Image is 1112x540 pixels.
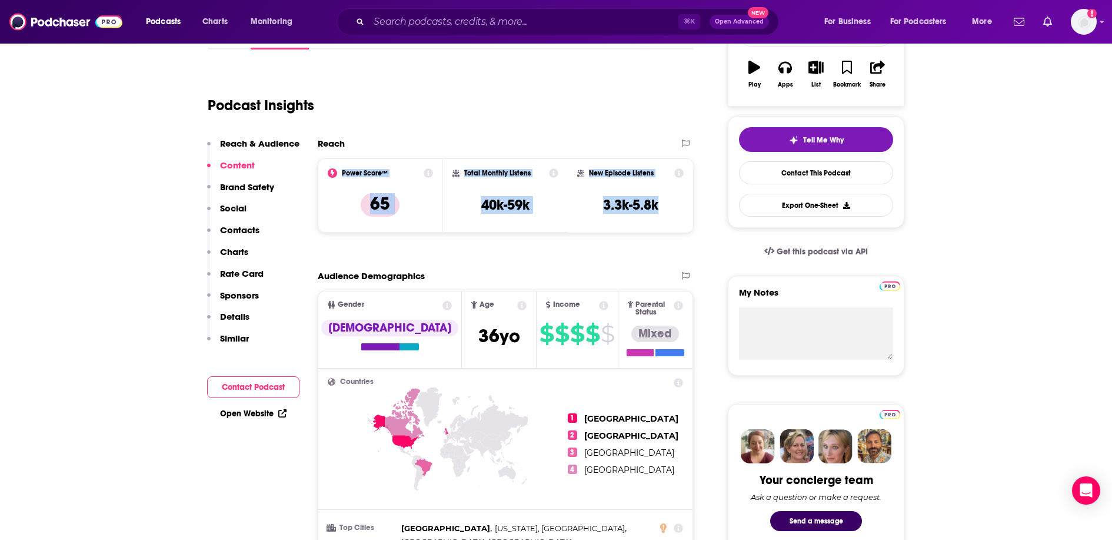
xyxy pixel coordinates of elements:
[739,194,893,217] button: Export One-Sheet
[751,492,881,502] div: Ask a question or make a request.
[739,287,893,307] label: My Notes
[146,14,181,30] span: Podcasts
[220,409,287,419] a: Open Website
[780,429,814,463] img: Barbara Profile
[833,81,861,88] div: Bookmark
[770,511,862,531] button: Send a message
[220,138,299,149] p: Reach & Audience
[748,7,769,18] span: New
[1087,9,1097,18] svg: Add a profile image
[220,203,247,214] p: Social
[739,127,893,152] button: tell me why sparkleTell Me Why
[811,81,821,88] div: List
[1071,9,1097,35] span: Logged in as Ruth_Nebius
[739,161,893,184] a: Contact This Podcast
[202,14,228,30] span: Charts
[568,448,577,457] span: 3
[585,324,600,343] span: $
[220,160,255,171] p: Content
[207,203,247,224] button: Social
[207,160,255,181] button: Content
[220,224,259,236] p: Contacts
[207,376,299,398] button: Contact Podcast
[816,12,885,31] button: open menu
[584,430,678,441] span: [GEOGRAPHIC_DATA]
[589,169,654,177] h2: New Episode Listens
[207,333,249,355] button: Similar
[715,19,764,25] span: Open Advanced
[321,320,458,336] div: [DEMOGRAPHIC_DATA]
[568,430,577,440] span: 2
[401,524,490,533] span: [GEOGRAPHIC_DATA]
[338,301,364,309] span: Gender
[760,473,873,488] div: Your concierge team
[880,280,900,291] a: Pro website
[678,14,700,29] span: ⌘ K
[369,12,678,31] input: Search podcasts, credits, & more...
[584,413,678,424] span: [GEOGRAPHIC_DATA]
[770,53,800,95] button: Apps
[348,8,790,35] div: Search podcasts, credits, & more...
[584,448,674,458] span: [GEOGRAPHIC_DATA]
[342,169,388,177] h2: Power Score™
[9,11,122,33] img: Podchaser - Follow, Share and Rate Podcasts
[803,135,844,145] span: Tell Me Why
[824,14,871,30] span: For Business
[480,301,494,309] span: Age
[340,378,374,386] span: Countries
[478,324,520,347] span: 36 yo
[741,429,775,463] img: Sydney Profile
[220,181,274,193] p: Brand Safety
[540,324,554,343] span: $
[778,81,793,88] div: Apps
[880,408,900,419] a: Pro website
[251,14,292,30] span: Monitoring
[318,270,425,281] h2: Audience Demographics
[220,290,259,301] p: Sponsors
[631,326,679,342] div: Mixed
[635,301,671,316] span: Parental Status
[195,12,235,31] a: Charts
[755,237,877,266] a: Get this podcast via API
[555,324,569,343] span: $
[207,246,248,268] button: Charts
[883,12,964,31] button: open menu
[220,333,249,344] p: Similar
[584,465,674,475] span: [GEOGRAPHIC_DATA]
[138,12,196,31] button: open menu
[220,268,264,279] p: Rate Card
[568,413,577,423] span: 1
[207,290,259,312] button: Sponsors
[207,138,299,160] button: Reach & Audience
[207,181,274,203] button: Brand Safety
[495,524,625,533] span: [US_STATE], [GEOGRAPHIC_DATA]
[818,429,853,463] img: Jules Profile
[831,53,862,95] button: Bookmark
[801,53,831,95] button: List
[208,97,314,114] h1: Podcast Insights
[739,53,770,95] button: Play
[880,281,900,291] img: Podchaser Pro
[748,81,761,88] div: Play
[568,465,577,474] span: 4
[972,14,992,30] span: More
[1071,9,1097,35] button: Show profile menu
[710,15,769,29] button: Open AdvancedNew
[318,138,345,149] h2: Reach
[601,324,614,343] span: $
[220,311,249,322] p: Details
[220,246,248,257] p: Charts
[328,524,397,532] h3: Top Cities
[1009,12,1029,32] a: Show notifications dropdown
[1071,9,1097,35] img: User Profile
[964,12,1007,31] button: open menu
[570,324,584,343] span: $
[1038,12,1057,32] a: Show notifications dropdown
[880,410,900,419] img: Podchaser Pro
[777,247,868,257] span: Get this podcast via API
[401,522,492,535] span: ,
[863,53,893,95] button: Share
[857,429,891,463] img: Jon Profile
[603,196,658,214] h3: 3.3k-5.8k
